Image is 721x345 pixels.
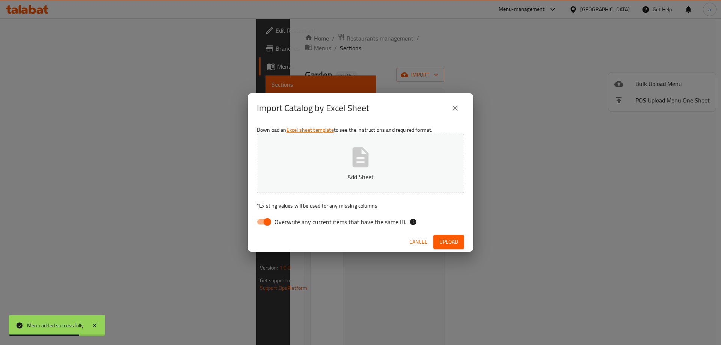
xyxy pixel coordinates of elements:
[406,235,430,249] button: Cancel
[257,102,369,114] h2: Import Catalog by Excel Sheet
[248,123,473,232] div: Download an to see the instructions and required format.
[287,125,334,135] a: Excel sheet template
[409,237,427,247] span: Cancel
[446,99,464,117] button: close
[275,217,406,226] span: Overwrite any current items that have the same ID.
[257,202,464,209] p: Existing values will be used for any missing columns.
[268,172,453,181] p: Add Sheet
[433,235,464,249] button: Upload
[439,237,458,247] span: Upload
[27,321,84,330] div: Menu added successfully
[409,218,417,226] svg: If the overwrite option isn't selected, then the items that match an existing ID will be ignored ...
[257,134,464,193] button: Add Sheet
